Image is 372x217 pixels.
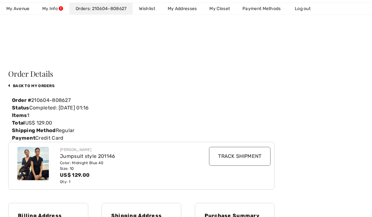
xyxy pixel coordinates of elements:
label: Payment [12,134,35,142]
a: 210604-808627 [90,6,127,11]
div: Regular [8,127,275,134]
h3: Order Details [8,70,275,77]
img: joseph-ribkoff-dresses-jumpsuits-midnight-blue-40_201146_1_b526_search.jpg [17,147,49,180]
div: US$ 129.00 [60,171,201,179]
input: Track Shipment [209,147,270,166]
label: Status [12,104,29,112]
div: 210604-808627 [8,97,275,104]
a: Log out [288,3,323,14]
span: My Avenue [6,5,30,12]
div: Size: 10 [60,166,201,171]
a: My Closet [203,3,236,14]
label: Order # [12,97,31,104]
a: My Addresses [161,3,203,14]
label: Total [12,119,25,127]
a: My Info [36,3,69,14]
div: Completed: [DATE] 01:16 [8,104,275,112]
div: Color: Midnight Blue 40 [60,160,201,166]
label: Items [12,112,27,119]
a: Payment Methods [236,3,287,14]
div: [PERSON_NAME] [60,147,201,153]
div: 1 [8,112,275,119]
div: US$ 129.00 [8,119,275,127]
label: Shipping Method [12,127,56,134]
div: Qty: 1 [60,179,201,185]
a: Wishlist [133,3,161,14]
div: Jumpsuit style 201146 [60,153,201,160]
div: Credit Card [8,134,275,142]
a: back to My Orders [8,84,55,88]
a: Orders [69,3,133,14]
